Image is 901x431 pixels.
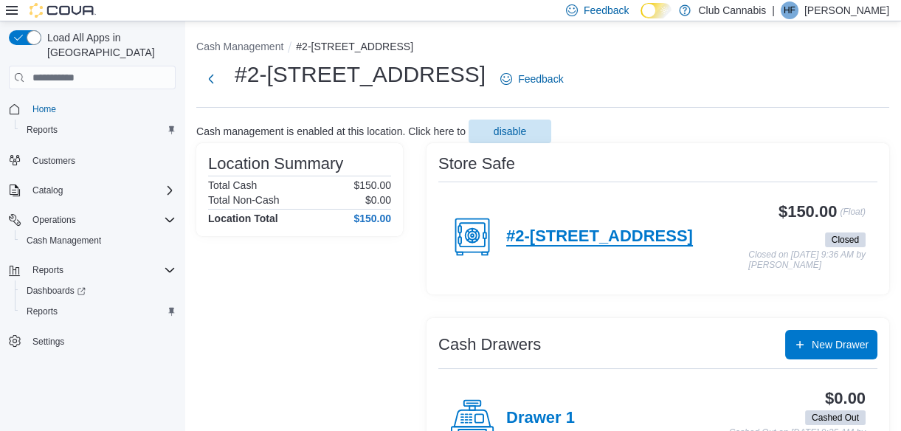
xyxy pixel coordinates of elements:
[27,152,81,170] a: Customers
[3,98,182,120] button: Home
[296,41,413,52] button: #2-[STREET_ADDRESS]
[494,64,569,94] a: Feedback
[27,100,62,118] a: Home
[15,280,182,301] a: Dashboards
[208,194,280,206] h6: Total Non-Cash
[27,211,82,229] button: Operations
[812,337,869,352] span: New Drawer
[785,330,877,359] button: New Drawer
[21,282,176,300] span: Dashboards
[584,3,629,18] span: Feedback
[3,180,182,201] button: Catalog
[30,3,96,18] img: Cova
[3,331,182,352] button: Settings
[27,261,176,279] span: Reports
[21,232,176,249] span: Cash Management
[27,151,176,169] span: Customers
[506,409,575,428] h4: Drawer 1
[3,210,182,230] button: Operations
[21,232,107,249] a: Cash Management
[805,410,866,425] span: Cashed Out
[27,182,176,199] span: Catalog
[32,155,75,167] span: Customers
[27,100,176,118] span: Home
[365,194,391,206] p: $0.00
[235,60,486,89] h1: #2-[STREET_ADDRESS]
[27,211,176,229] span: Operations
[353,179,391,191] p: $150.00
[469,120,551,143] button: disable
[825,232,866,247] span: Closed
[3,149,182,170] button: Customers
[32,336,64,348] span: Settings
[32,214,76,226] span: Operations
[812,411,859,424] span: Cashed Out
[748,250,866,270] p: Closed on [DATE] 9:36 AM by [PERSON_NAME]
[27,124,58,136] span: Reports
[27,235,101,246] span: Cash Management
[15,301,182,322] button: Reports
[698,1,766,19] p: Club Cannabis
[15,120,182,140] button: Reports
[208,155,343,173] h3: Location Summary
[27,182,69,199] button: Catalog
[779,203,837,221] h3: $150.00
[21,303,63,320] a: Reports
[353,213,391,224] h4: $150.00
[27,285,86,297] span: Dashboards
[15,230,182,251] button: Cash Management
[21,121,176,139] span: Reports
[32,103,56,115] span: Home
[21,303,176,320] span: Reports
[804,1,889,19] p: [PERSON_NAME]
[3,260,182,280] button: Reports
[208,213,278,224] h4: Location Total
[196,125,466,137] p: Cash management is enabled at this location. Click here to
[438,155,515,173] h3: Store Safe
[41,30,176,60] span: Load All Apps in [GEOGRAPHIC_DATA]
[772,1,775,19] p: |
[196,64,226,94] button: Next
[196,41,283,52] button: Cash Management
[21,282,92,300] a: Dashboards
[9,92,176,390] nav: Complex example
[781,1,798,19] div: Heather Fry
[27,332,176,351] span: Settings
[506,227,693,246] h4: #2-[STREET_ADDRESS]
[784,1,795,19] span: HF
[27,261,69,279] button: Reports
[825,390,866,407] h3: $0.00
[208,179,257,191] h6: Total Cash
[518,72,563,86] span: Feedback
[832,233,859,246] span: Closed
[32,185,63,196] span: Catalog
[840,203,866,230] p: (Float)
[21,121,63,139] a: Reports
[27,333,70,351] a: Settings
[438,336,541,354] h3: Cash Drawers
[32,264,63,276] span: Reports
[27,306,58,317] span: Reports
[494,124,526,139] span: disable
[196,39,889,57] nav: An example of EuiBreadcrumbs
[641,3,672,18] input: Dark Mode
